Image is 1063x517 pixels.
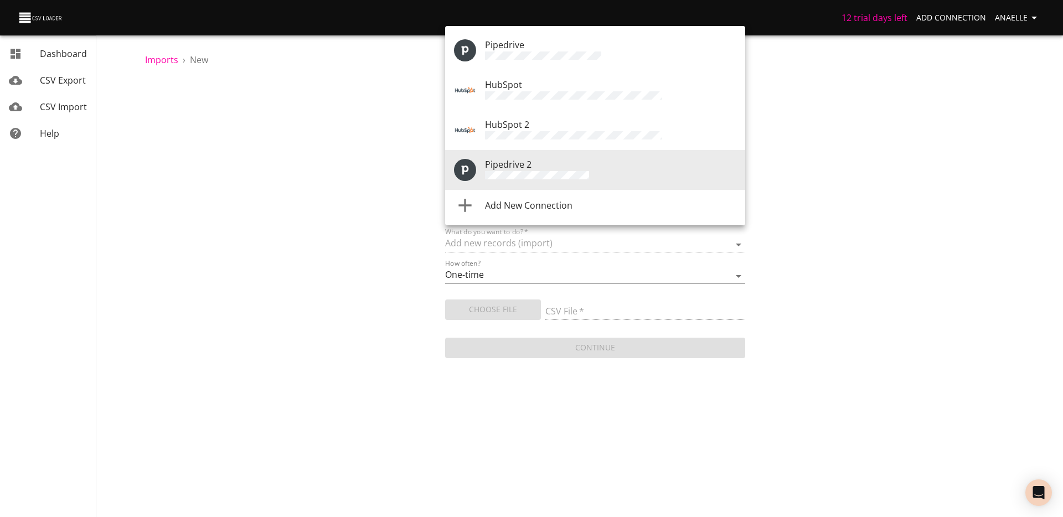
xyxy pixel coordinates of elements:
[485,79,522,91] span: HubSpot
[485,39,524,51] span: Pipedrive
[1025,479,1052,506] div: Open Intercom Messenger
[454,119,476,141] img: HubSpot
[454,79,476,101] div: Tool
[485,158,531,170] span: Pipedrive 2
[454,119,476,141] div: Tool
[485,199,572,211] span: Add New Connection
[485,118,529,131] span: HubSpot 2
[454,39,476,61] img: Pipedrive
[454,159,476,181] img: Pipedrive
[454,39,476,61] div: Tool
[454,159,476,181] div: Tool
[454,79,476,101] img: HubSpot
